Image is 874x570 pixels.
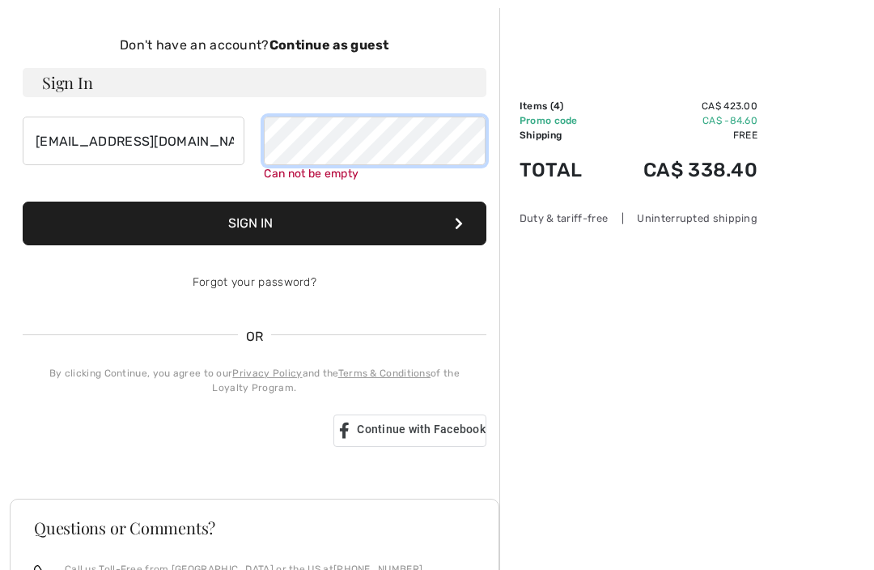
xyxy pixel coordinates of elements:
[520,128,604,142] td: Shipping
[23,36,486,55] div: Don't have an account?
[604,142,757,198] td: CA$ 338.40
[23,413,320,449] div: Sign in with Google. Opens in new tab
[333,415,486,447] a: Continue with Facebook
[357,423,486,436] span: Continue with Facebook
[23,117,244,165] input: E-mail
[520,142,604,198] td: Total
[264,165,486,182] div: Can not be empty
[269,37,389,53] strong: Continue as guest
[23,68,486,97] h3: Sign In
[520,211,757,226] div: Duty & tariff-free | Uninterrupted shipping
[232,368,302,379] a: Privacy Policy
[23,366,486,395] div: By clicking Continue, you agree to our and the of the Loyalty Program.
[338,368,431,379] a: Terms & Conditions
[23,202,486,245] button: Sign In
[238,327,272,347] span: OR
[554,100,560,112] span: 4
[604,99,757,113] td: CA$ 423.00
[15,413,329,449] iframe: Sign in with Google Button
[520,113,604,128] td: Promo code
[34,520,475,536] h3: Questions or Comments?
[604,128,757,142] td: Free
[604,113,757,128] td: CA$ -84.60
[520,99,604,113] td: Items ( )
[193,275,316,289] a: Forgot your password?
